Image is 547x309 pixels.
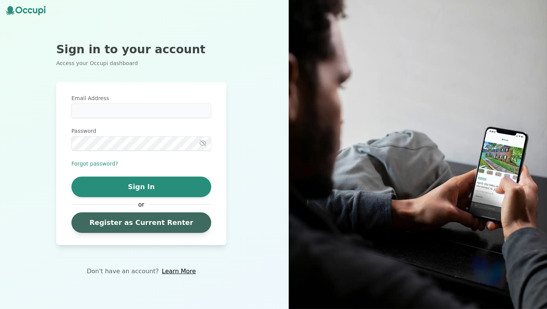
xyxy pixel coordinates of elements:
h2: Sign in to your account [56,43,226,56]
span: or [134,200,148,209]
p: Access your Occupi dashboard [56,59,226,67]
label: Password [71,127,211,135]
p: Don't have an account? [87,267,159,276]
button: Sign In [71,177,211,197]
label: Email Address [71,94,211,102]
a: Learn More [162,267,196,276]
button: Forgot password? [71,160,118,167]
a: Register as Current Renter [71,212,211,233]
